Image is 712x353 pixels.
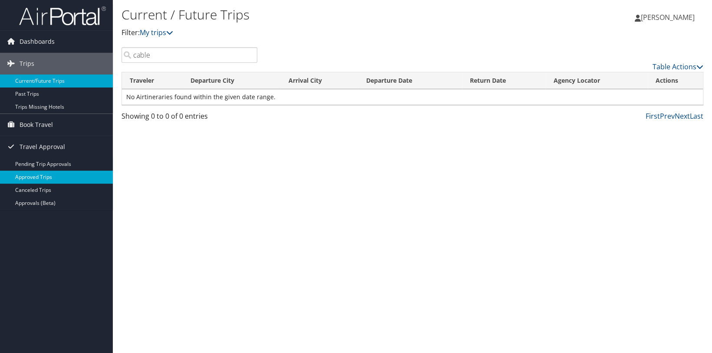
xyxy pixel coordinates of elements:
[545,72,647,89] th: Agency Locator: activate to sort column ascending
[20,136,65,158] span: Travel Approval
[121,47,257,63] input: Search Traveler or Arrival City
[675,111,690,121] a: Next
[690,111,703,121] a: Last
[653,62,703,71] a: Table Actions
[660,111,675,121] a: Prev
[646,111,660,121] a: First
[121,111,257,126] div: Showing 0 to 0 of 0 entries
[183,72,281,89] th: Departure City: activate to sort column ascending
[20,31,55,52] span: Dashboards
[19,6,106,26] img: airportal-logo.png
[20,114,53,136] span: Book Travel
[641,13,695,22] span: [PERSON_NAME]
[20,53,34,74] span: Trips
[281,72,358,89] th: Arrival City: activate to sort column ascending
[122,89,703,105] td: No Airtineraries found within the given date range.
[462,72,545,89] th: Return Date: activate to sort column ascending
[358,72,462,89] th: Departure Date: activate to sort column descending
[648,72,703,89] th: Actions
[121,27,509,39] p: Filter:
[121,6,509,24] h1: Current / Future Trips
[635,4,703,30] a: [PERSON_NAME]
[122,72,183,89] th: Traveler: activate to sort column ascending
[140,28,173,37] a: My trips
